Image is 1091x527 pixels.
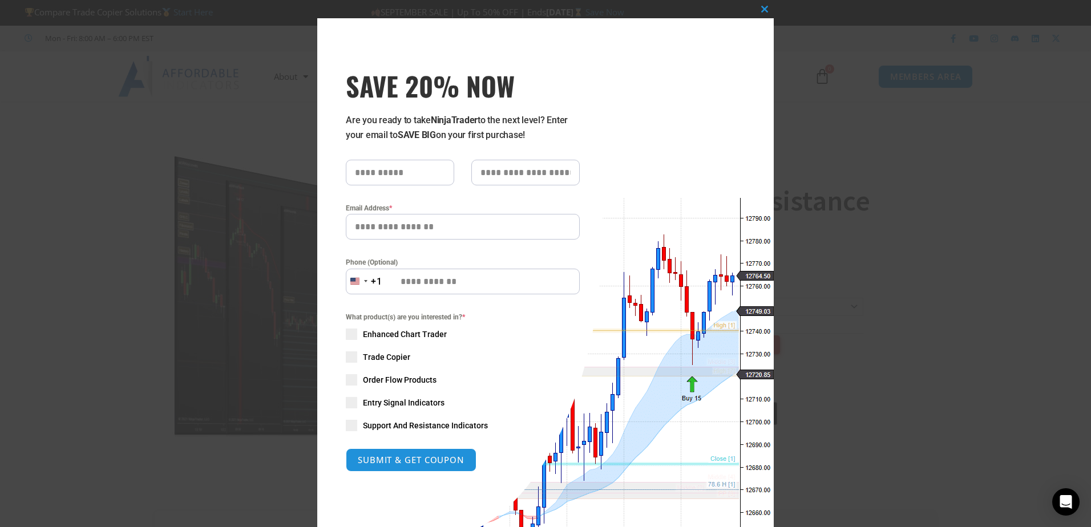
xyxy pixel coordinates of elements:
button: SUBMIT & GET COUPON [346,448,476,472]
div: +1 [371,274,382,289]
label: Entry Signal Indicators [346,397,580,408]
label: Phone (Optional) [346,257,580,268]
label: Order Flow Products [346,374,580,386]
label: Support And Resistance Indicators [346,420,580,431]
p: Are you ready to take to the next level? Enter your email to on your first purchase! [346,113,580,143]
span: Enhanced Chart Trader [363,329,447,340]
h3: SAVE 20% NOW [346,70,580,102]
span: Support And Resistance Indicators [363,420,488,431]
span: What product(s) are you interested in? [346,311,580,323]
label: Email Address [346,202,580,214]
strong: SAVE BIG [398,129,436,140]
label: Trade Copier [346,351,580,363]
span: Order Flow Products [363,374,437,386]
span: Entry Signal Indicators [363,397,445,408]
button: Selected country [346,269,382,294]
div: Open Intercom Messenger [1052,488,1080,516]
label: Enhanced Chart Trader [346,329,580,340]
span: Trade Copier [363,351,410,363]
strong: NinjaTrader [431,115,478,125]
